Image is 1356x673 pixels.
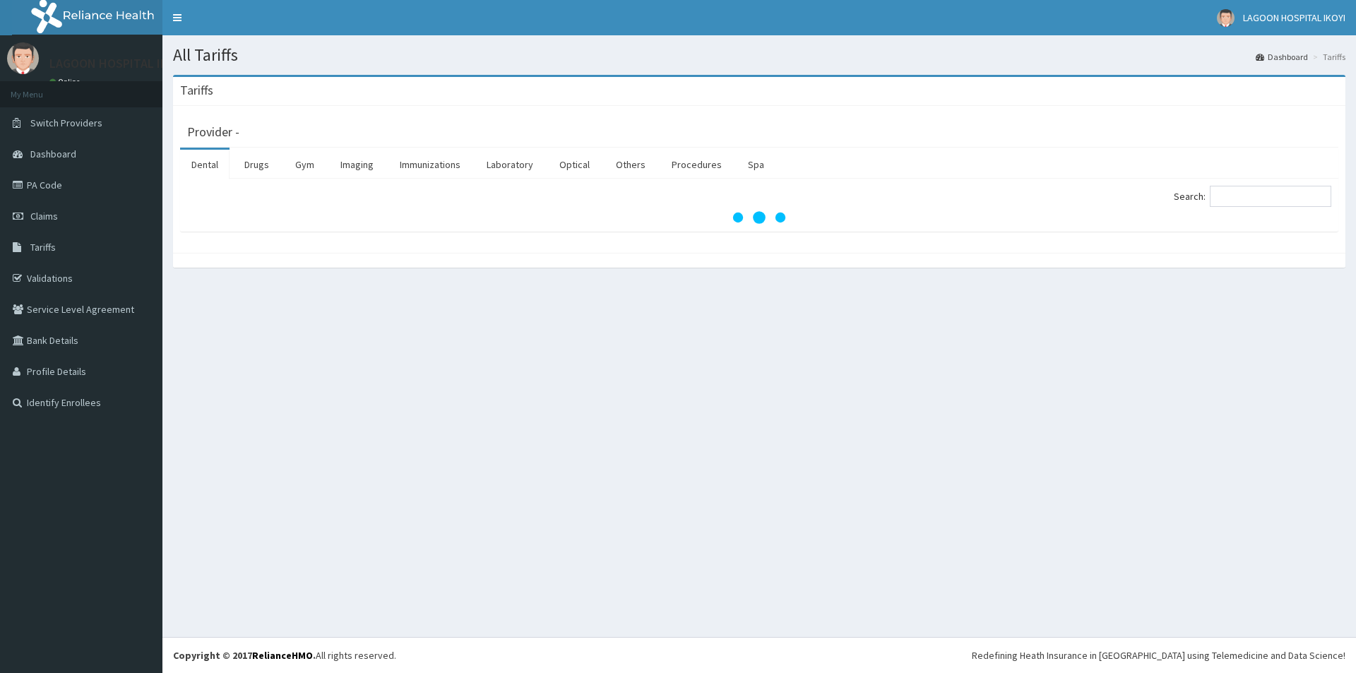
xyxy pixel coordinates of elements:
[1210,186,1331,207] input: Search:
[1174,186,1331,207] label: Search:
[605,150,657,179] a: Others
[7,42,39,74] img: User Image
[329,150,385,179] a: Imaging
[49,77,83,87] a: Online
[173,649,316,662] strong: Copyright © 2017 .
[162,637,1356,673] footer: All rights reserved.
[252,649,313,662] a: RelianceHMO
[388,150,472,179] a: Immunizations
[1309,51,1345,63] li: Tariffs
[30,210,58,222] span: Claims
[187,126,239,138] h3: Provider -
[660,150,733,179] a: Procedures
[972,648,1345,662] div: Redefining Heath Insurance in [GEOGRAPHIC_DATA] using Telemedicine and Data Science!
[49,57,186,70] p: LAGOON HOSPITAL IKOYI
[1217,9,1235,27] img: User Image
[737,150,775,179] a: Spa
[1256,51,1308,63] a: Dashboard
[233,150,280,179] a: Drugs
[475,150,545,179] a: Laboratory
[180,150,230,179] a: Dental
[30,117,102,129] span: Switch Providers
[731,189,787,246] svg: audio-loading
[284,150,326,179] a: Gym
[180,84,213,97] h3: Tariffs
[548,150,601,179] a: Optical
[30,148,76,160] span: Dashboard
[30,241,56,254] span: Tariffs
[1243,11,1345,24] span: LAGOON HOSPITAL IKOYI
[173,46,1345,64] h1: All Tariffs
